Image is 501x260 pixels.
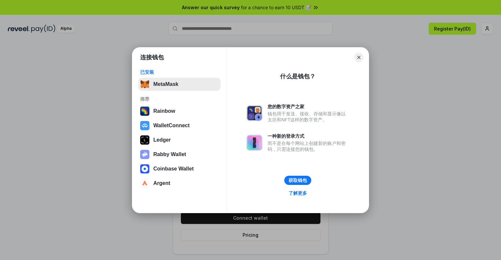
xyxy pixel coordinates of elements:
div: Rabby Wallet [153,151,186,157]
button: Rabby Wallet [138,148,221,161]
img: svg+xml,%3Csvg%20width%3D%2228%22%20height%3D%2228%22%20viewBox%3D%220%200%2028%2028%22%20fill%3D... [140,121,149,130]
img: svg+xml,%3Csvg%20xmlns%3D%22http%3A%2F%2Fwww.w3.org%2F2000%2Fsvg%22%20width%3D%2228%22%20height%3... [140,135,149,145]
div: Ledger [153,137,171,143]
div: 而不是在每个网站上创建新的账户和密码，只需连接您的钱包。 [268,140,349,152]
img: svg+xml,%3Csvg%20width%3D%2228%22%20height%3D%2228%22%20viewBox%3D%220%200%2028%2028%22%20fill%3D... [140,164,149,173]
button: WalletConnect [138,119,221,132]
img: svg+xml,%3Csvg%20width%3D%2228%22%20height%3D%2228%22%20viewBox%3D%220%200%2028%2028%22%20fill%3D... [140,179,149,188]
button: Coinbase Wallet [138,162,221,175]
div: 一种新的登录方式 [268,133,349,139]
h1: 连接钱包 [140,53,164,61]
div: WalletConnect [153,123,190,129]
a: 了解更多 [285,189,311,197]
div: 您的数字资产之家 [268,104,349,110]
div: 什么是钱包？ [280,72,316,80]
div: 了解更多 [289,190,307,196]
img: svg+xml,%3Csvg%20xmlns%3D%22http%3A%2F%2Fwww.w3.org%2F2000%2Fsvg%22%20fill%3D%22none%22%20viewBox... [247,105,262,121]
button: 获取钱包 [284,176,311,185]
button: Close [354,53,363,62]
button: Rainbow [138,105,221,118]
img: svg+xml,%3Csvg%20xmlns%3D%22http%3A%2F%2Fwww.w3.org%2F2000%2Fsvg%22%20fill%3D%22none%22%20viewBox... [140,150,149,159]
img: svg+xml,%3Csvg%20xmlns%3D%22http%3A%2F%2Fwww.w3.org%2F2000%2Fsvg%22%20fill%3D%22none%22%20viewBox... [247,135,262,150]
div: Rainbow [153,108,175,114]
img: svg+xml,%3Csvg%20width%3D%22120%22%20height%3D%22120%22%20viewBox%3D%220%200%20120%20120%22%20fil... [140,107,149,116]
div: 获取钱包 [289,177,307,183]
div: MetaMask [153,81,178,87]
img: svg+xml,%3Csvg%20fill%3D%22none%22%20height%3D%2233%22%20viewBox%3D%220%200%2035%2033%22%20width%... [140,80,149,89]
button: Ledger [138,133,221,147]
div: 已安装 [140,69,219,75]
button: MetaMask [138,78,221,91]
button: Argent [138,177,221,190]
div: Argent [153,180,170,186]
div: 钱包用于发送、接收、存储和显示像以太坊和NFT这样的数字资产。 [268,111,349,123]
div: Coinbase Wallet [153,166,194,172]
div: 推荐 [140,96,219,102]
